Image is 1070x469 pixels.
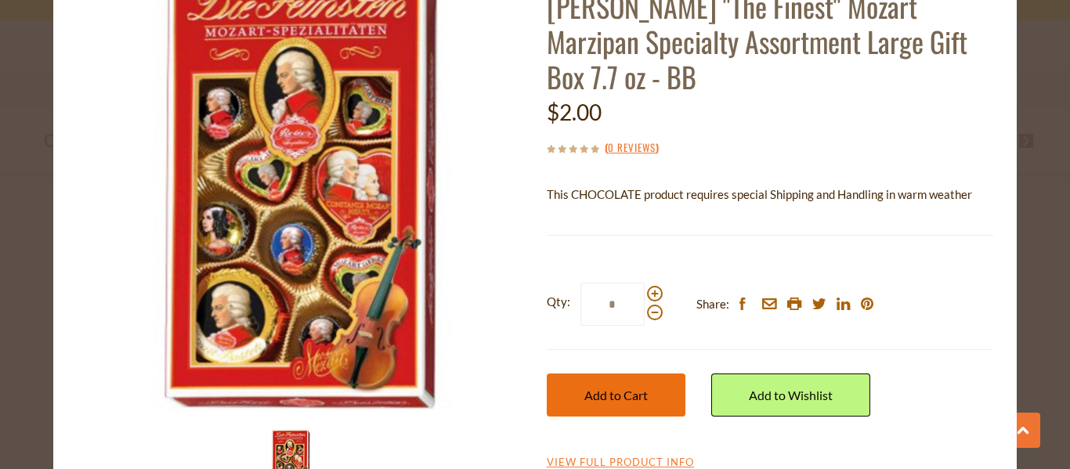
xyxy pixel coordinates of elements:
span: $2.00 [547,99,602,125]
p: This CHOCOLATE product requires special Shipping and Handling in warm weather [547,185,993,204]
a: Add to Wishlist [711,373,870,417]
span: Add to Cart [584,388,648,402]
button: Add to Cart [547,373,685,417]
a: 0 Reviews [608,139,656,157]
span: ( ) [605,139,659,155]
input: Qty: [580,283,645,326]
span: Share: [696,294,729,314]
strong: Qty: [547,292,570,312]
li: We will ship this product in heat-protective packaging and ice during warm weather months or to w... [562,216,993,236]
